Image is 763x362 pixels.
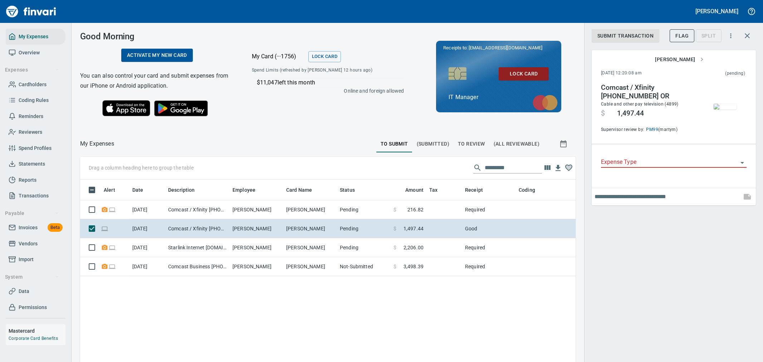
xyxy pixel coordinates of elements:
span: [PERSON_NAME] [655,55,704,64]
a: Vendors [6,236,65,252]
span: Lock Card [504,69,543,78]
p: My Card (···1756) [252,52,305,61]
button: Flag [670,29,694,43]
span: $ [393,263,396,270]
a: Spend Profiles [6,140,65,156]
td: Required [462,257,516,276]
td: [PERSON_NAME] [230,219,283,238]
td: Pending [337,219,391,238]
button: Show transactions within a particular date range [553,135,576,152]
a: Reminders [6,108,65,124]
span: Permissions [19,303,47,312]
td: [DATE] [129,200,165,219]
a: Permissions [6,299,65,315]
span: Supervisor review by: (martym) [601,126,698,133]
span: Cable and other pay television (4899) [601,102,679,107]
a: Overview [6,45,65,61]
span: Transactions [19,191,49,200]
span: Activate my new card [127,51,187,60]
span: Online transaction [101,226,108,231]
button: Close transaction [739,27,756,44]
td: [PERSON_NAME] [230,238,283,257]
button: System [2,270,62,284]
span: Receipt Required [101,264,108,269]
span: Tax [429,186,437,194]
h3: Good Morning [80,31,234,41]
td: Pending [337,200,391,219]
span: [DATE] 12:20:08 am [601,70,684,77]
span: Amount [405,186,424,194]
a: Data [6,283,65,299]
td: Comcast / Xfinity [PHONE_NUMBER] OR [165,200,230,219]
span: 216.82 [407,206,424,213]
span: Cardholders [19,80,47,89]
button: Lock Card [499,67,549,80]
span: Status [340,186,364,194]
span: (Submitted) [417,140,449,148]
a: Reviewers [6,124,65,140]
td: [DATE] [129,219,165,238]
span: Spend Profiles [19,144,52,153]
button: Open [737,158,747,168]
span: Card Name [286,186,312,194]
p: $11,047 left this month [257,78,403,87]
span: Data [19,287,29,296]
span: $ [601,109,605,118]
button: Download Table [553,163,563,173]
td: Pending [337,238,391,257]
p: Online and foreign allowed [246,87,404,94]
p: Receipts to: [443,44,554,52]
a: Statements [6,156,65,172]
span: (All Reviewable) [494,140,539,148]
span: 3,498.39 [403,263,424,270]
h6: You can also control your card and submit expenses from our iPhone or Android application. [80,71,234,91]
td: [PERSON_NAME] [283,200,337,219]
span: To Submit [381,140,408,148]
span: Online transaction [108,264,116,269]
span: Lock Card [312,53,337,61]
td: [DATE] [129,238,165,257]
img: Get it on Google Play [150,97,212,120]
span: [EMAIL_ADDRESS][DOMAIN_NAME] [468,44,543,51]
span: 1,497.44 [403,225,424,232]
span: Online transaction [108,245,116,250]
button: Choose columns to display [542,162,553,173]
button: Lock Card [308,51,341,62]
span: Flag [675,31,689,40]
td: [PERSON_NAME] [283,238,337,257]
img: Finvari [4,3,58,20]
img: receipts%2Ftapani%2F2025-08-18%2FwRyD7Dpi8Aanou5rLXT8HKXjbai2__fJPO1dmfSpyDcDdtQqyl.jpg [714,104,737,109]
a: My Expenses [6,29,65,45]
span: Description [168,186,195,194]
a: Reports [6,172,65,188]
span: Status [340,186,355,194]
a: Coding Rules [6,92,65,108]
span: Overview [19,48,40,57]
p: IT Manager [449,93,549,102]
span: $ [393,206,396,213]
button: Payable [2,207,62,220]
span: Amount [396,186,424,194]
span: Reports [19,176,36,185]
td: [PERSON_NAME] [283,257,337,276]
div: Transaction still pending, cannot split yet. It usually takes 2-3 days for a merchant to settle a... [696,32,722,38]
nav: breadcrumb [80,140,114,148]
a: InvoicesBeta [6,220,65,236]
span: Card Name [286,186,321,194]
button: More [723,28,739,44]
button: Column choices favorited. Click to reset to default [563,162,574,173]
button: Expenses [2,63,62,77]
span: To Review [458,140,485,148]
td: Comcast / Xfinity [PHONE_NUMBER] OR [165,219,230,238]
span: Coding [519,186,535,194]
a: Transactions [6,188,65,204]
td: Comcast Business [PHONE_NUMBER] [GEOGRAPHIC_DATA] [165,257,230,276]
span: Coding [519,186,544,194]
span: Alert [104,186,115,194]
img: mastercard.svg [529,91,561,114]
span: Receipt [465,186,492,194]
td: Starlink Internet [DOMAIN_NAME] CA [165,238,230,257]
span: My Expenses [19,32,48,41]
td: Not-Submitted [337,257,391,276]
